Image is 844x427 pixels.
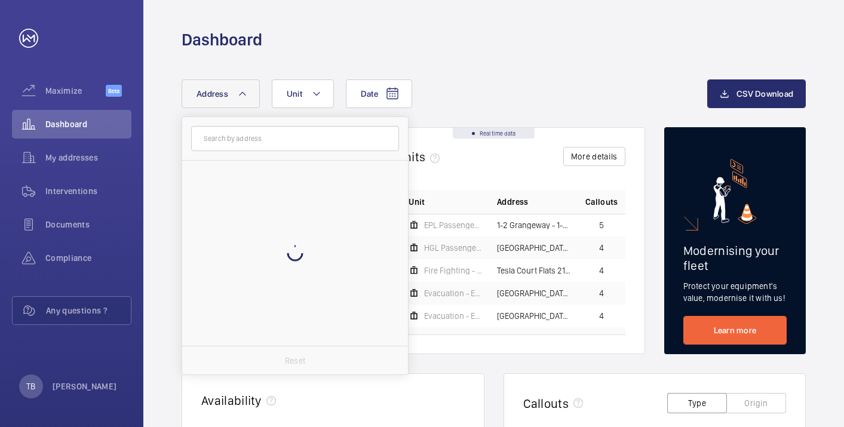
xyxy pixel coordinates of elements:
[361,89,378,99] span: Date
[563,147,625,166] button: More details
[707,79,806,108] button: CSV Download
[424,221,483,229] span: EPL Passenger Lift
[599,221,604,229] span: 5
[497,266,571,275] span: Tesla Court Flats 21-40 - High Risk Building - Tesla Court Flats 21-40
[523,396,569,411] h2: Callouts
[683,280,787,304] p: Protect your equipment's value, modernise it with us!
[736,89,793,99] span: CSV Download
[53,380,117,392] p: [PERSON_NAME]
[424,312,483,320] span: Evacuation - EPL No 4 Flats 45-101 R/h
[26,380,35,392] p: TB
[599,244,604,252] span: 4
[285,355,305,367] p: Reset
[409,196,425,208] span: Unit
[683,316,787,345] a: Learn more
[182,29,262,51] h1: Dashboard
[683,243,787,273] h2: Modernising your fleet
[424,244,483,252] span: HGL Passenger Lift
[497,289,571,297] span: [GEOGRAPHIC_DATA] C Flats 45-101 - High Risk Building - [GEOGRAPHIC_DATA] 45-101
[497,221,571,229] span: 1-2 Grangeway - 1-2 [GEOGRAPHIC_DATA]
[497,244,571,252] span: [GEOGRAPHIC_DATA] - [GEOGRAPHIC_DATA]
[599,266,604,275] span: 4
[453,128,535,139] div: Real time data
[46,305,131,317] span: Any questions ?
[45,252,131,264] span: Compliance
[45,219,131,231] span: Documents
[667,393,727,413] button: Type
[45,185,131,197] span: Interventions
[599,289,604,297] span: 4
[45,152,131,164] span: My addresses
[585,196,618,208] span: Callouts
[197,89,228,99] span: Address
[497,196,528,208] span: Address
[272,79,334,108] button: Unit
[106,85,122,97] span: Beta
[599,312,604,320] span: 4
[397,149,445,164] span: units
[287,89,302,99] span: Unit
[424,289,483,297] span: Evacuation - EPL No 3 Flats 45-101 L/h
[201,393,262,408] h2: Availability
[497,312,571,320] span: [GEOGRAPHIC_DATA] C Flats 45-101 - High Risk Building - [GEOGRAPHIC_DATA] 45-101
[346,79,412,108] button: Date
[191,126,399,151] input: Search by address
[726,393,786,413] button: Origin
[182,79,260,108] button: Address
[424,266,483,275] span: Fire Fighting - Tesla court 21-40
[713,159,757,224] img: marketing-card.svg
[45,118,131,130] span: Dashboard
[45,85,106,97] span: Maximize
